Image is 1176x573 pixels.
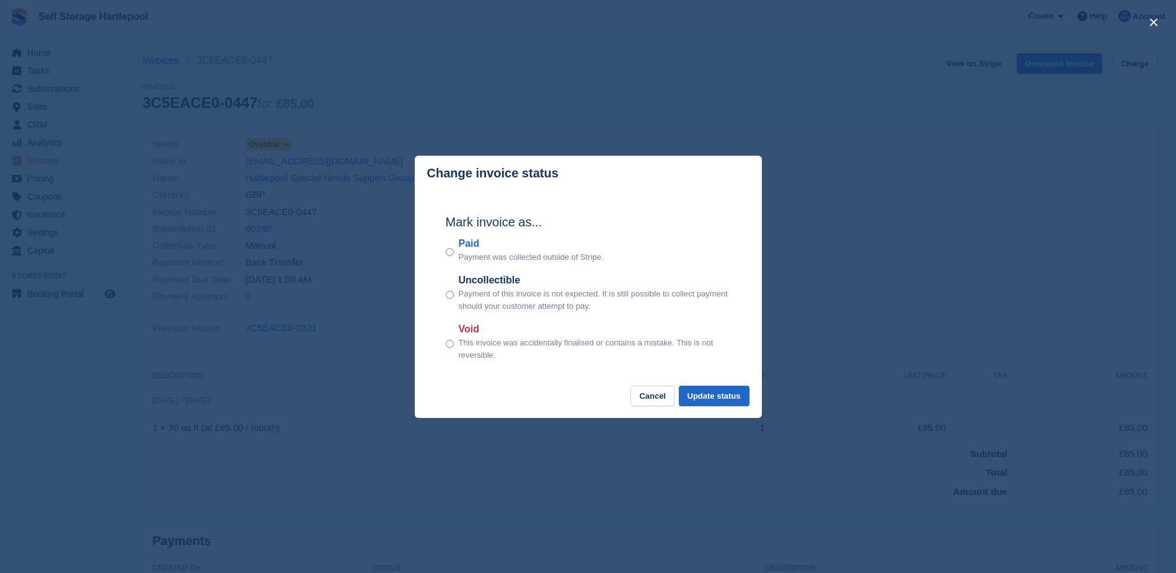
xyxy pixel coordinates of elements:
[459,337,731,361] p: This invoice was accidentally finalised or contains a mistake. This is not reversible.
[630,386,674,406] button: Cancel
[1144,12,1164,32] button: close
[459,288,731,312] p: Payment of this invoice is not expected. It is still possible to collect payment should your cust...
[459,273,731,288] label: Uncollectible
[459,251,604,264] p: Payment was collected outside of Stripe.
[459,322,731,337] label: Void
[427,166,559,180] p: Change invoice status
[446,213,731,231] h2: Mark invoice as...
[679,386,749,406] button: Update status
[459,236,604,251] label: Paid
